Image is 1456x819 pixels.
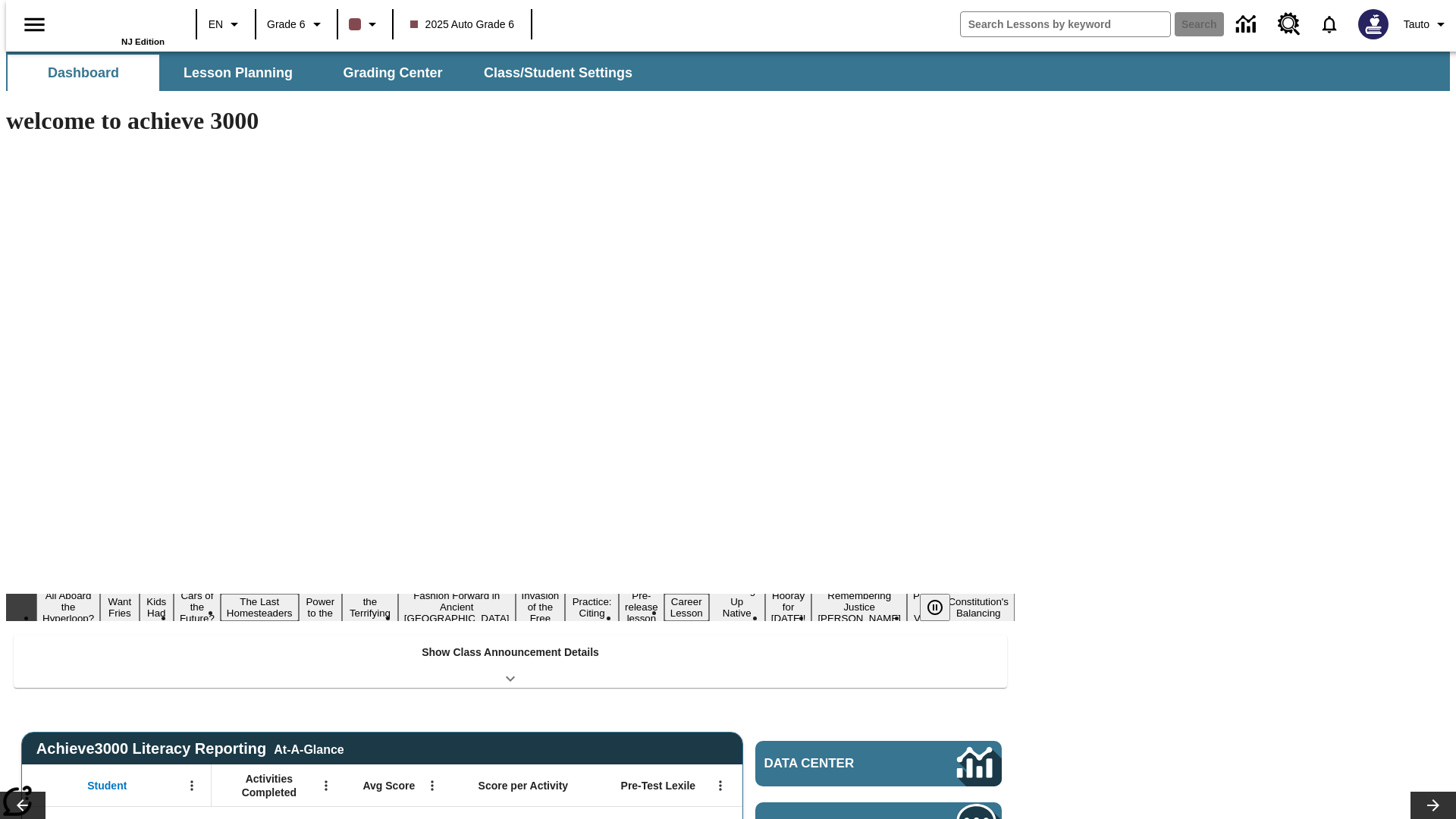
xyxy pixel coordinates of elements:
button: Slide 7 Attack of the Terrifying Tomatoes [342,582,398,632]
span: Activities Completed [219,772,319,799]
button: Slide 14 Hooray for Constitution Day! [765,588,812,626]
button: Profile/Settings [1398,11,1456,38]
button: Open side menu [12,2,57,47]
a: Data Center [755,741,1002,786]
a: Home [66,7,165,37]
button: Slide 6 Solar Power to the People [299,582,343,632]
p: Show Class Announcement Details [422,645,599,661]
button: Lesson Planning [162,55,314,91]
button: Slide 13 Cooking Up Native Traditions [709,582,765,632]
span: Pre-Test Lexile [621,779,696,792]
span: Tauto [1404,17,1429,33]
div: At-A-Glance [274,740,344,757]
img: Avatar [1358,9,1389,39]
button: Open Menu [421,774,444,797]
button: Slide 12 Career Lesson [664,594,709,621]
button: Lesson carousel, Next [1410,792,1456,819]
div: Home [66,5,165,46]
button: Slide 11 Pre-release lesson [619,588,664,626]
button: Class/Student Settings [472,55,645,91]
div: SubNavbar [6,52,1450,91]
button: Slide 9 The Invasion of the Free CD [516,576,566,638]
button: Grading Center [317,55,469,91]
span: Achieve3000 Literacy Reporting [36,740,344,758]
button: Slide 2 Do You Want Fries With That? [100,571,139,644]
button: Slide 15 Remembering Justice O'Connor [811,588,907,626]
button: Slide 4 Cars of the Future? [174,588,221,626]
button: Pause [920,594,950,621]
button: Open Menu [709,774,732,797]
button: Class color is dark brown. Change class color [343,11,388,38]
input: search field [961,12,1170,36]
button: Select a new avatar [1349,5,1398,44]
a: Data Center [1227,4,1269,45]
a: Resource Center, Will open in new tab [1269,4,1310,45]
button: Dashboard [8,55,159,91]
button: Language: EN, Select a language [202,11,250,38]
button: Open Menu [315,774,337,797]
button: Slide 10 Mixed Practice: Citing Evidence [565,582,619,632]
div: SubNavbar [6,55,646,91]
button: Grade: Grade 6, Select a grade [261,11,332,38]
button: Open Menu [180,774,203,797]
div: Pause [920,594,965,621]
span: Avg Score [362,779,415,792]
button: Slide 1 All Aboard the Hyperloop? [36,588,100,626]
span: Data Center [764,756,906,771]
button: Slide 17 The Constitution's Balancing Act [942,582,1015,632]
span: Score per Activity [479,779,569,792]
a: Notifications [1310,5,1349,44]
div: Show Class Announcement Details [14,635,1007,688]
span: 2025 Auto Grade 6 [410,17,515,33]
button: Slide 8 Fashion Forward in Ancient Rome [398,588,516,626]
span: Student [87,779,127,792]
button: Slide 3 Dirty Jobs Kids Had To Do [140,571,174,644]
button: Slide 5 The Last Homesteaders [221,594,299,621]
button: Slide 16 Point of View [907,588,942,626]
span: EN [209,17,223,33]
h1: welcome to achieve 3000 [6,107,1015,135]
span: Grade 6 [267,17,306,33]
span: NJ Edition [121,37,165,46]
